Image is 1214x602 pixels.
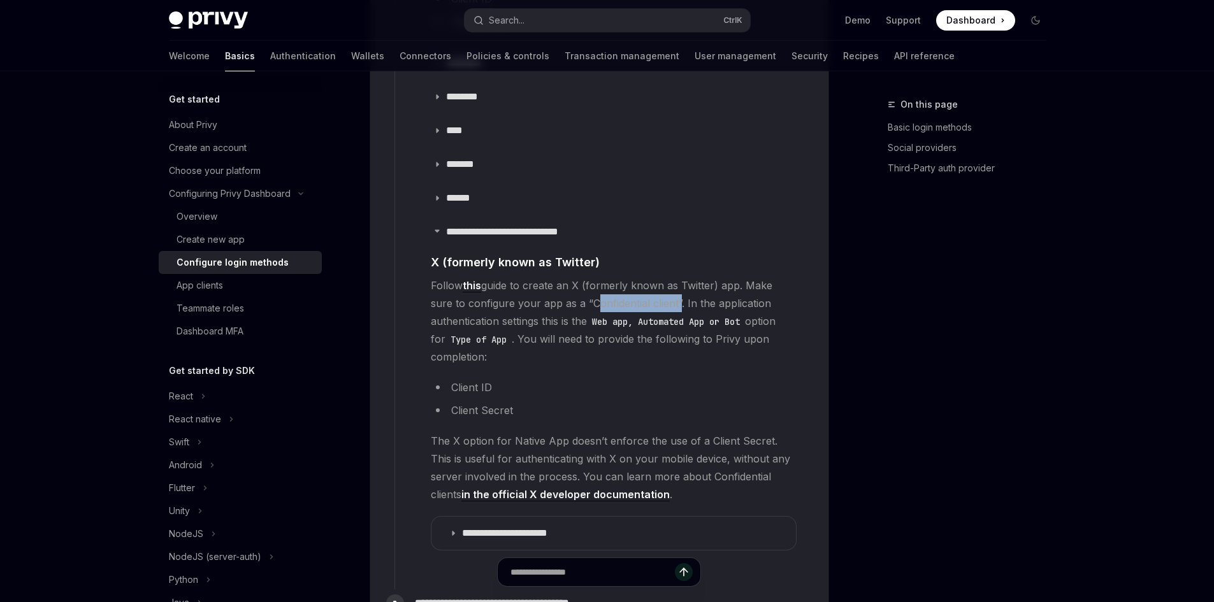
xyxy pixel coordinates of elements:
[177,278,223,293] div: App clients
[159,136,322,159] a: Create an account
[888,117,1056,138] a: Basic login methods
[169,389,193,404] div: React
[565,41,679,71] a: Transaction management
[169,457,202,473] div: Android
[886,14,921,27] a: Support
[159,454,322,477] button: Toggle Android section
[169,503,190,519] div: Unity
[463,279,481,292] a: this
[169,186,291,201] div: Configuring Privy Dashboard
[465,9,750,32] button: Open search
[159,545,322,568] button: Toggle NodeJS (server-auth) section
[400,41,451,71] a: Connectors
[445,333,512,347] code: Type of App
[159,113,322,136] a: About Privy
[159,228,322,251] a: Create new app
[159,431,322,454] button: Toggle Swift section
[159,568,322,591] button: Toggle Python section
[159,297,322,320] a: Teammate roles
[431,432,797,503] span: The X option for Native App doesn’t enforce the use of a Client Secret. This is useful for authen...
[723,15,742,25] span: Ctrl K
[431,254,600,271] span: X (formerly known as Twitter)
[946,14,995,27] span: Dashboard
[695,41,776,71] a: User management
[169,363,255,378] h5: Get started by SDK
[270,41,336,71] a: Authentication
[351,41,384,71] a: Wallets
[431,378,797,396] li: Client ID
[177,324,243,339] div: Dashboard MFA
[791,41,828,71] a: Security
[159,274,322,297] a: App clients
[888,158,1056,178] a: Third-Party auth provider
[894,41,955,71] a: API reference
[169,92,220,107] h5: Get started
[159,205,322,228] a: Overview
[169,526,203,541] div: NodeJS
[159,159,322,182] a: Choose your platform
[169,41,210,71] a: Welcome
[675,563,693,581] button: Send message
[159,385,322,408] button: Toggle React section
[159,408,322,431] button: Toggle React native section
[159,320,322,343] a: Dashboard MFA
[177,255,289,270] div: Configure login methods
[169,434,189,450] div: Swift
[510,558,675,586] input: Ask a question...
[431,401,797,419] li: Client Secret
[177,301,244,316] div: Teammate roles
[169,117,217,133] div: About Privy
[461,488,670,501] a: in the official X developer documentation
[177,232,245,247] div: Create new app
[169,549,261,564] div: NodeJS (server-auth)
[169,11,248,29] img: dark logo
[159,477,322,499] button: Toggle Flutter section
[466,41,549,71] a: Policies & controls
[1025,10,1046,31] button: Toggle dark mode
[489,13,524,28] div: Search...
[431,276,797,366] span: Follow guide to create an X (formerly known as Twitter) app. Make sure to configure your app as a...
[169,140,247,155] div: Create an account
[225,41,255,71] a: Basics
[159,522,322,545] button: Toggle NodeJS section
[169,412,221,427] div: React native
[843,41,879,71] a: Recipes
[159,251,322,274] a: Configure login methods
[845,14,871,27] a: Demo
[888,138,1056,158] a: Social providers
[169,163,261,178] div: Choose your platform
[177,209,217,224] div: Overview
[587,315,745,329] code: Web app, Automated App or Bot
[159,182,322,205] button: Toggle Configuring Privy Dashboard section
[159,499,322,522] button: Toggle Unity section
[169,480,195,496] div: Flutter
[169,572,198,587] div: Python
[900,97,958,112] span: On this page
[936,10,1015,31] a: Dashboard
